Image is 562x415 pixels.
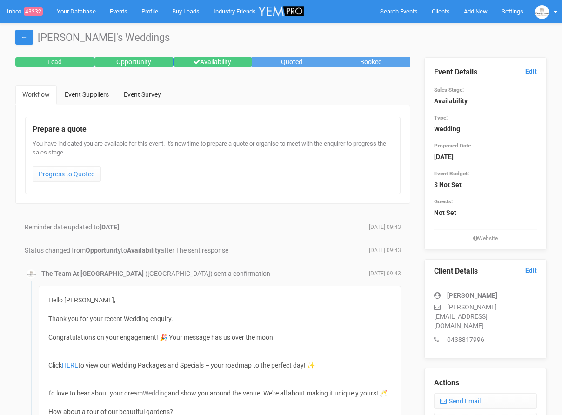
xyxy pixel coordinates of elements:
strong: $ Not Set [434,181,462,188]
strong: Availability [127,247,161,254]
a: Edit [525,67,537,76]
small: Guests: [434,198,453,205]
small: Website [434,234,537,242]
strong: [PERSON_NAME] [447,292,497,299]
a: Send Email [434,393,537,409]
a: Progress to Quoted [33,166,101,182]
span: Search Events [380,8,418,15]
div: Lead [15,57,94,67]
span: and show you around the venue. We're all about making it uniquely yours! 🥂 [168,389,388,397]
a: Event Survey [117,85,168,104]
strong: Wedding [434,125,460,133]
legend: Client Details [434,266,537,277]
span: Reminder date updated to [25,223,119,231]
strong: [DATE] [434,153,454,161]
span: Congratulations on your engagement! 🎉 Your message has us over the moon! [48,334,275,341]
strong: Opportunity [86,247,121,254]
span: Wedding [143,389,168,397]
small: Sales Stage: [434,87,464,93]
span: Add New [464,8,488,15]
small: Proposed Date [434,142,471,149]
span: to view our Wedding Packages and Specials – your roadmap to the perfect day! ✨ [78,361,315,369]
span: I'd love to hear about your dream [48,389,143,397]
span: [DATE] 09:43 [369,247,401,254]
legend: Prepare a quote [33,124,393,135]
a: Event Suppliers [58,85,116,104]
span: Click [48,361,62,369]
div: Hello [PERSON_NAME], Thank you for your recent Wedding enquiry. [48,295,391,342]
span: Clients [432,8,450,15]
b: [DATE] [100,223,119,231]
div: Booked [331,57,410,67]
img: BGLogo.jpg [27,269,36,279]
p: 0438817996 [434,335,537,344]
strong: Not Set [434,209,456,216]
small: Event Budget: [434,170,469,177]
small: Type: [434,114,448,121]
h1: [PERSON_NAME]'s Weddings [15,32,547,43]
a: ← [15,30,33,45]
img: BGLogo.jpg [535,5,549,19]
span: ([GEOGRAPHIC_DATA]) sent a confirmation [145,270,270,277]
div: Quoted [252,57,331,67]
legend: Actions [434,378,537,388]
strong: The Team At [GEOGRAPHIC_DATA] [41,270,144,277]
span: [DATE] 09:43 [369,270,401,278]
div: You have indicated you are available for this event. It's now time to prepare a quote or organise... [33,140,393,187]
strong: Availability [434,97,468,105]
a: Edit [525,266,537,275]
a: HERE [62,361,78,369]
div: Availability [174,57,253,67]
span: 43232 [24,7,43,16]
p: [PERSON_NAME][EMAIL_ADDRESS][DOMAIN_NAME] [434,302,537,330]
span: Status changed from to after The sent response [25,247,228,254]
legend: Event Details [434,67,537,78]
div: Opportunity [94,57,174,67]
a: Workflow [15,85,57,105]
span: [DATE] 09:43 [369,223,401,231]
